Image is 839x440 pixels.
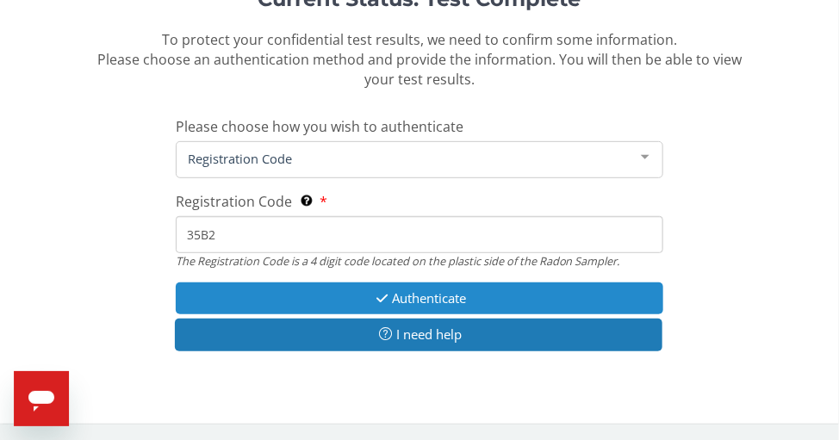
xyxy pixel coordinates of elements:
[176,117,463,136] span: Please choose how you wish to authenticate
[176,192,292,211] span: Registration Code
[176,253,663,269] div: The Registration Code is a 4 digit code located on the plastic side of the Radon Sampler.
[183,149,628,168] span: Registration Code
[14,371,69,426] iframe: Button to launch messaging window, conversation in progress
[176,282,663,314] button: Authenticate
[97,30,742,89] span: To protect your confidential test results, we need to confirm some information. Please choose an ...
[175,319,662,350] button: I need help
